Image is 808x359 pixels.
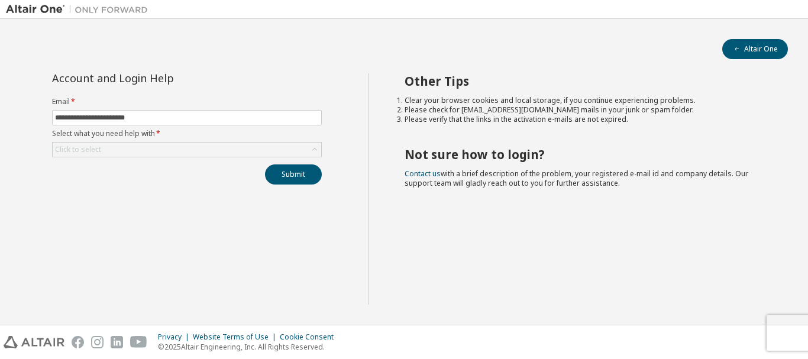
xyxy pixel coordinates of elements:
img: instagram.svg [91,336,104,348]
h2: Other Tips [405,73,767,89]
div: Cookie Consent [280,332,341,342]
a: Contact us [405,169,441,179]
div: Click to select [53,143,321,157]
img: altair_logo.svg [4,336,64,348]
div: Account and Login Help [52,73,268,83]
img: Altair One [6,4,154,15]
div: Privacy [158,332,193,342]
li: Please verify that the links in the activation e-mails are not expired. [405,115,767,124]
li: Clear your browser cookies and local storage, if you continue experiencing problems. [405,96,767,105]
button: Submit [265,164,322,185]
img: linkedin.svg [111,336,123,348]
div: Website Terms of Use [193,332,280,342]
li: Please check for [EMAIL_ADDRESS][DOMAIN_NAME] mails in your junk or spam folder. [405,105,767,115]
label: Select what you need help with [52,129,322,138]
h2: Not sure how to login? [405,147,767,162]
p: © 2025 Altair Engineering, Inc. All Rights Reserved. [158,342,341,352]
button: Altair One [722,39,788,59]
img: youtube.svg [130,336,147,348]
span: with a brief description of the problem, your registered e-mail id and company details. Our suppo... [405,169,748,188]
div: Click to select [55,145,101,154]
img: facebook.svg [72,336,84,348]
label: Email [52,97,322,106]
